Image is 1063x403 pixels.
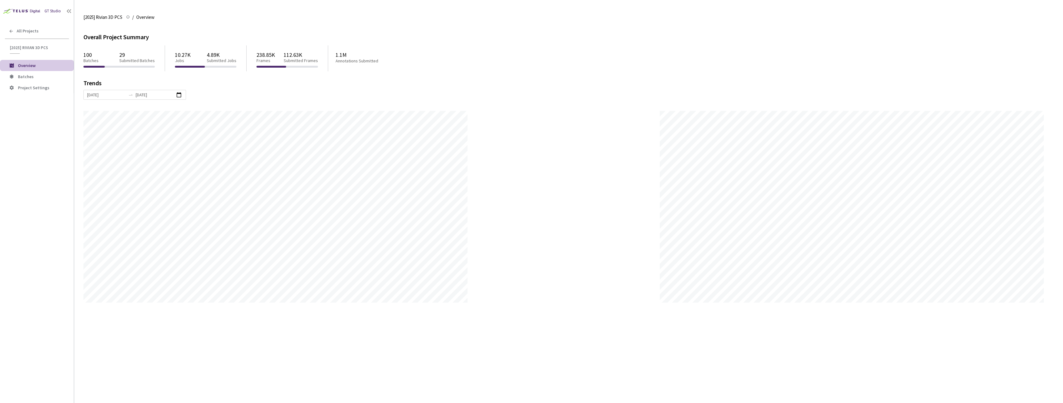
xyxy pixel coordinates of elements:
span: swap-right [128,92,133,97]
input: End date [136,91,174,98]
li: / [132,14,134,21]
p: 29 [119,52,155,58]
span: Overview [136,14,155,21]
p: 112.63K [284,52,318,58]
span: Project Settings [18,85,49,90]
span: Batches [18,74,34,79]
span: to [128,92,133,97]
p: Frames [256,58,275,63]
input: Start date [87,91,126,98]
p: 1.1M [336,52,402,58]
p: Annotations Submitted [336,58,402,64]
span: [2025] Rivian 3D PCS [10,45,65,50]
p: 238.85K [256,52,275,58]
span: Overview [18,63,36,68]
p: 4.89K [207,52,236,58]
div: Overall Project Summary [83,32,1054,42]
div: Trends [83,80,1045,90]
p: Submitted Jobs [207,58,236,63]
p: Batches [83,58,99,63]
span: All Projects [17,28,39,34]
span: [2025] Rivian 3D PCS [83,14,122,21]
p: 10.27K [175,52,191,58]
div: GT Studio [44,8,61,14]
p: Submitted Batches [119,58,155,63]
p: Jobs [175,58,191,63]
p: 100 [83,52,99,58]
p: Submitted Frames [284,58,318,63]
